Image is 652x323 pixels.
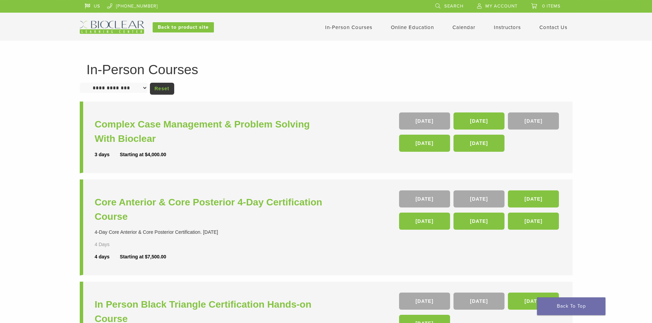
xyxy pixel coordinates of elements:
a: [DATE] [453,112,504,130]
a: [DATE] [399,213,450,230]
a: [DATE] [399,135,450,152]
a: Core Anterior & Core Posterior 4-Day Certification Course [95,195,328,224]
a: [DATE] [399,293,450,310]
a: Back to product site [153,22,214,32]
div: Starting at $7,500.00 [120,253,166,260]
div: 4 Days [95,241,130,248]
a: Instructors [494,24,521,30]
a: [DATE] [508,112,559,130]
div: Starting at $4,000.00 [120,151,166,158]
a: In-Person Courses [325,24,372,30]
span: Search [444,3,463,9]
a: [DATE] [508,293,559,310]
div: 3 days [95,151,120,158]
a: [DATE] [508,213,559,230]
a: Reset [150,83,174,95]
span: 0 items [542,3,561,9]
img: Bioclear [80,21,144,34]
div: 4-Day Core Anterior & Core Posterior Certification. [DATE] [95,229,328,236]
a: [DATE] [399,190,450,207]
a: [DATE] [453,293,504,310]
div: , , , , [399,112,561,155]
a: Online Education [391,24,434,30]
a: [DATE] [453,135,504,152]
div: , , , , , [399,190,561,233]
span: My Account [485,3,517,9]
a: Complex Case Management & Problem Solving With Bioclear [95,117,328,146]
a: [DATE] [399,112,450,130]
a: Back To Top [537,297,605,315]
a: Calendar [452,24,475,30]
h1: In-Person Courses [87,63,566,76]
a: [DATE] [453,190,504,207]
a: [DATE] [508,190,559,207]
div: 4 days [95,253,120,260]
a: [DATE] [453,213,504,230]
a: Contact Us [539,24,567,30]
